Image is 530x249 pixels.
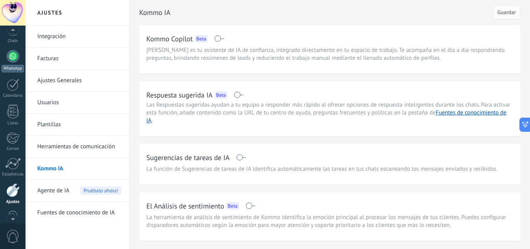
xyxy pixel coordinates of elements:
[146,109,506,124] a: Fuentes de conocimiento de IA
[146,90,213,100] h2: Respuesta sugerida IA
[2,65,24,72] div: WhatsApp
[25,92,129,114] li: Usuarios
[37,202,121,224] a: Fuentes de conocimiento de IA
[25,202,129,223] li: Fuentes de conocimiento de IA
[2,39,24,44] div: Chats
[195,35,207,42] div: Beta
[2,121,24,126] div: Listas
[25,26,129,48] li: Integración
[25,136,129,158] li: Herramientas de comunicación
[25,114,129,136] li: Plantillas
[146,101,510,124] span: Las Respuestas sugeridas ayudan a tu equipo a responder más rápido al ofrecer opciones de respues...
[215,91,227,99] div: Beta
[25,180,129,202] li: Agente de IA
[37,180,121,202] a: Agente de IAPruébalo ahora!
[2,199,24,205] div: Ajustes
[37,26,121,48] a: Integración
[37,136,121,158] a: Herramientas de comunicación
[37,70,121,92] a: Ajustes Generales
[146,214,513,229] span: La herramienta de análisis de sentimiento de Kommo identifica la emoción principal al procesar lo...
[146,46,513,62] span: [PERSON_NAME] es tu asistente de IA de confianza, integrado directamente en tu espacio de trabajo...
[2,93,24,98] div: Calendario
[80,186,121,195] span: Pruébalo ahora!
[25,48,129,70] li: Facturas
[37,92,121,114] a: Usuarios
[25,70,129,92] li: Ajustes Generales
[37,114,121,136] a: Plantillas
[146,153,229,162] h2: Sugerencias de tareas de IA
[226,202,239,210] div: Beta
[493,5,520,19] button: Guardar
[37,180,69,202] span: Agente de IA
[2,172,24,177] div: Estadísticas
[139,5,493,20] h2: Kommo IA
[25,158,129,180] li: Kommo IA
[146,34,193,44] h2: Kommo Copilot
[146,165,497,173] span: La función de Sugerencias de tareas de IA identifica automáticamente las tareas en tus chats esca...
[146,201,224,211] h2: El Análisis de sentimiento
[497,9,516,15] span: Guardar
[37,158,121,180] a: Kommo IA
[37,48,121,70] a: Facturas
[2,146,24,151] div: Correo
